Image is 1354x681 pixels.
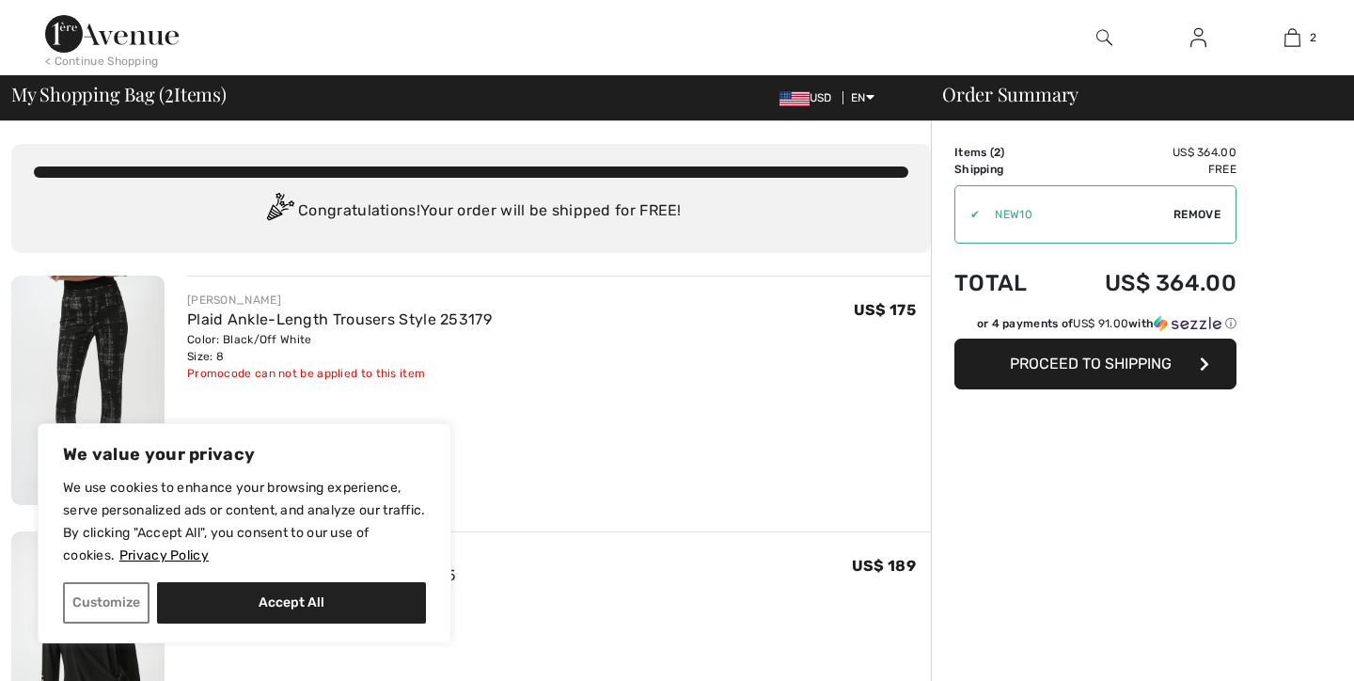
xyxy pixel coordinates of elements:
span: EN [851,91,874,104]
a: Privacy Policy [118,546,210,564]
div: Promocode can not be applied to this item [187,365,492,382]
a: Plaid Ankle-Length Trousers Style 253179 [187,310,492,328]
span: 2 [165,80,174,104]
div: Order Summary [920,85,1343,103]
td: Total [954,251,1055,315]
span: 2 [994,146,1000,159]
img: US Dollar [779,91,810,106]
div: We value your privacy [38,423,451,643]
p: We value your privacy [63,443,426,466]
span: 2 [1310,29,1316,46]
span: My Shopping Bag ( Items) [11,85,227,103]
img: My Info [1190,26,1206,49]
input: Promo code [980,186,1173,243]
span: US$ 91.00 [1073,317,1128,330]
span: US$ 175 [854,301,916,319]
span: Proceed to Shipping [1010,355,1172,372]
button: Proceed to Shipping [954,339,1236,389]
span: US$ 189 [852,557,916,575]
div: or 4 payments ofUS$ 91.00withSezzle Click to learn more about Sezzle [954,315,1236,339]
td: Items ( ) [954,144,1055,161]
a: 2 [1246,26,1338,49]
img: Plaid Ankle-Length Trousers Style 253179 [11,276,165,505]
button: Customize [63,582,150,624]
td: Free [1055,161,1236,178]
span: USD [779,91,840,104]
div: Congratulations! Your order will be shipped for FREE! [34,193,908,230]
div: < Continue Shopping [45,53,159,70]
div: Color: Black/Off White Size: 8 [187,331,492,365]
div: or 4 payments of with [977,315,1236,332]
div: ✔ [955,206,980,223]
img: Congratulation2.svg [260,193,298,230]
p: We use cookies to enhance your browsing experience, serve personalized ads or content, and analyz... [63,477,426,567]
span: Remove [1173,206,1220,223]
div: [PERSON_NAME] [187,292,492,309]
button: Accept All [157,582,426,624]
td: US$ 364.00 [1055,251,1236,315]
img: My Bag [1284,26,1300,49]
td: Shipping [954,161,1055,178]
td: US$ 364.00 [1055,144,1236,161]
img: search the website [1096,26,1112,49]
img: 1ère Avenue [45,15,179,53]
img: Sezzle [1154,315,1221,332]
a: Sign In [1175,26,1221,50]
